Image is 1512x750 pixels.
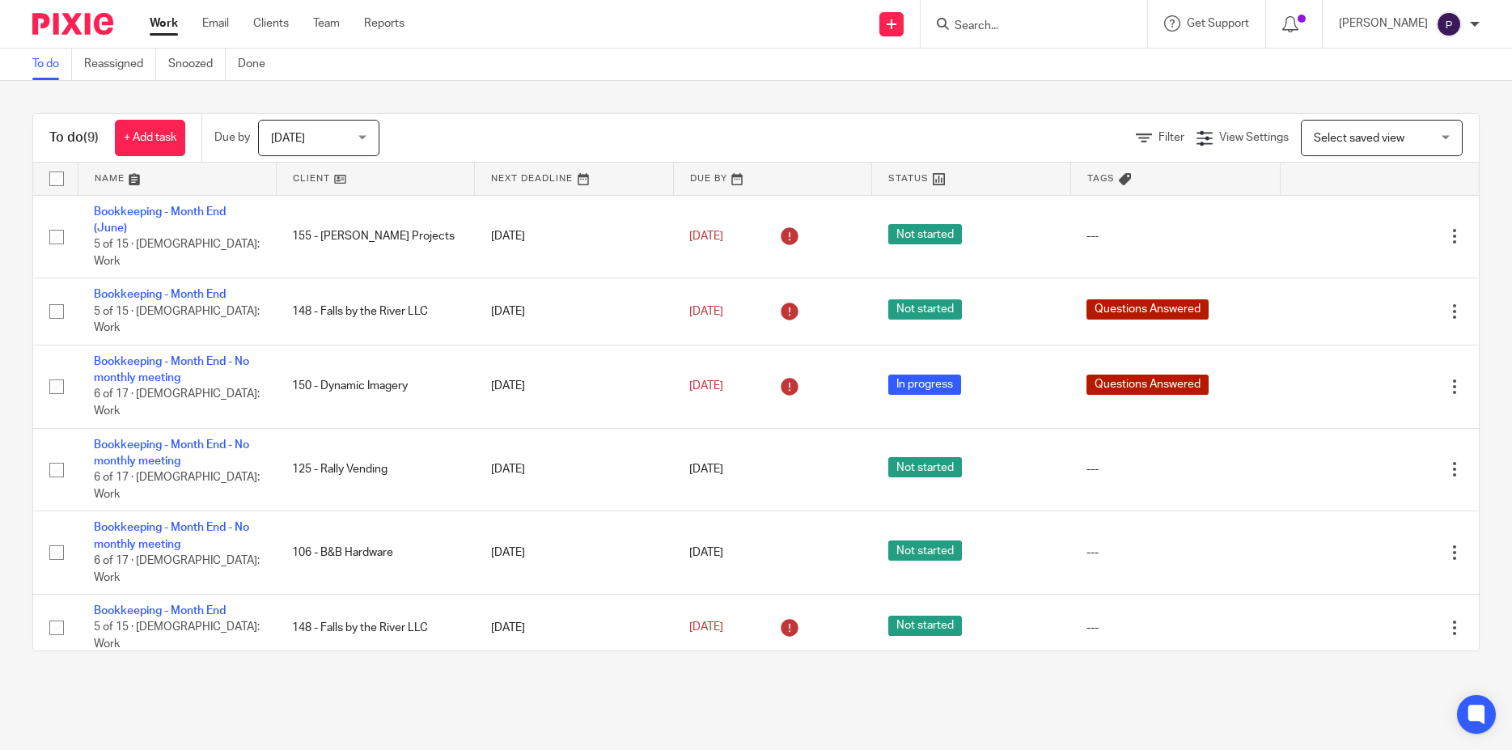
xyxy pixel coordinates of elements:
[475,511,673,595] td: [DATE]
[313,15,340,32] a: Team
[689,547,723,558] span: [DATE]
[1086,620,1264,636] div: ---
[1314,133,1404,144] span: Select saved view
[94,206,226,234] a: Bookkeeping - Month End (June)
[888,224,962,244] span: Not started
[202,15,229,32] a: Email
[276,511,474,595] td: 106 - B&B Hardware
[94,472,260,500] span: 6 of 17 · [DEMOGRAPHIC_DATA]: Work
[1158,132,1184,143] span: Filter
[888,457,962,477] span: Not started
[94,622,260,650] span: 5 of 15 · [DEMOGRAPHIC_DATA]: Work
[364,15,404,32] a: Reports
[475,278,673,345] td: [DATE]
[689,306,723,317] span: [DATE]
[1087,174,1115,183] span: Tags
[689,622,723,633] span: [DATE]
[1086,299,1209,320] span: Questions Answered
[168,49,226,80] a: Snoozed
[953,19,1099,34] input: Search
[475,595,673,661] td: [DATE]
[32,13,113,35] img: Pixie
[115,120,185,156] a: + Add task
[888,616,962,636] span: Not started
[49,129,99,146] h1: To do
[94,289,226,300] a: Bookkeeping - Month End
[94,306,260,334] span: 5 of 15 · [DEMOGRAPHIC_DATA]: Work
[689,380,723,392] span: [DATE]
[1086,375,1209,395] span: Questions Answered
[276,428,474,511] td: 125 - Rally Vending
[83,131,99,144] span: (9)
[888,540,962,561] span: Not started
[238,49,277,80] a: Done
[475,195,673,278] td: [DATE]
[276,345,474,428] td: 150 - Dynamic Imagery
[150,15,178,32] a: Work
[253,15,289,32] a: Clients
[888,299,962,320] span: Not started
[32,49,72,80] a: To do
[94,555,260,583] span: 6 of 17 · [DEMOGRAPHIC_DATA]: Work
[1339,15,1428,32] p: [PERSON_NAME]
[475,428,673,511] td: [DATE]
[94,356,249,383] a: Bookkeeping - Month End - No monthly meeting
[276,595,474,661] td: 148 - Falls by the River LLC
[94,605,226,617] a: Bookkeeping - Month End
[94,239,260,267] span: 5 of 15 · [DEMOGRAPHIC_DATA]: Work
[1086,544,1264,561] div: ---
[94,389,260,417] span: 6 of 17 · [DEMOGRAPHIC_DATA]: Work
[94,439,249,467] a: Bookkeeping - Month End - No monthly meeting
[276,195,474,278] td: 155 - [PERSON_NAME] Projects
[888,375,961,395] span: In progress
[475,345,673,428] td: [DATE]
[214,129,250,146] p: Due by
[84,49,156,80] a: Reassigned
[1219,132,1289,143] span: View Settings
[276,278,474,345] td: 148 - Falls by the River LLC
[1086,461,1264,477] div: ---
[94,522,249,549] a: Bookkeeping - Month End - No monthly meeting
[689,464,723,475] span: [DATE]
[1436,11,1462,37] img: svg%3E
[1187,18,1249,29] span: Get Support
[689,231,723,242] span: [DATE]
[1086,228,1264,244] div: ---
[271,133,305,144] span: [DATE]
